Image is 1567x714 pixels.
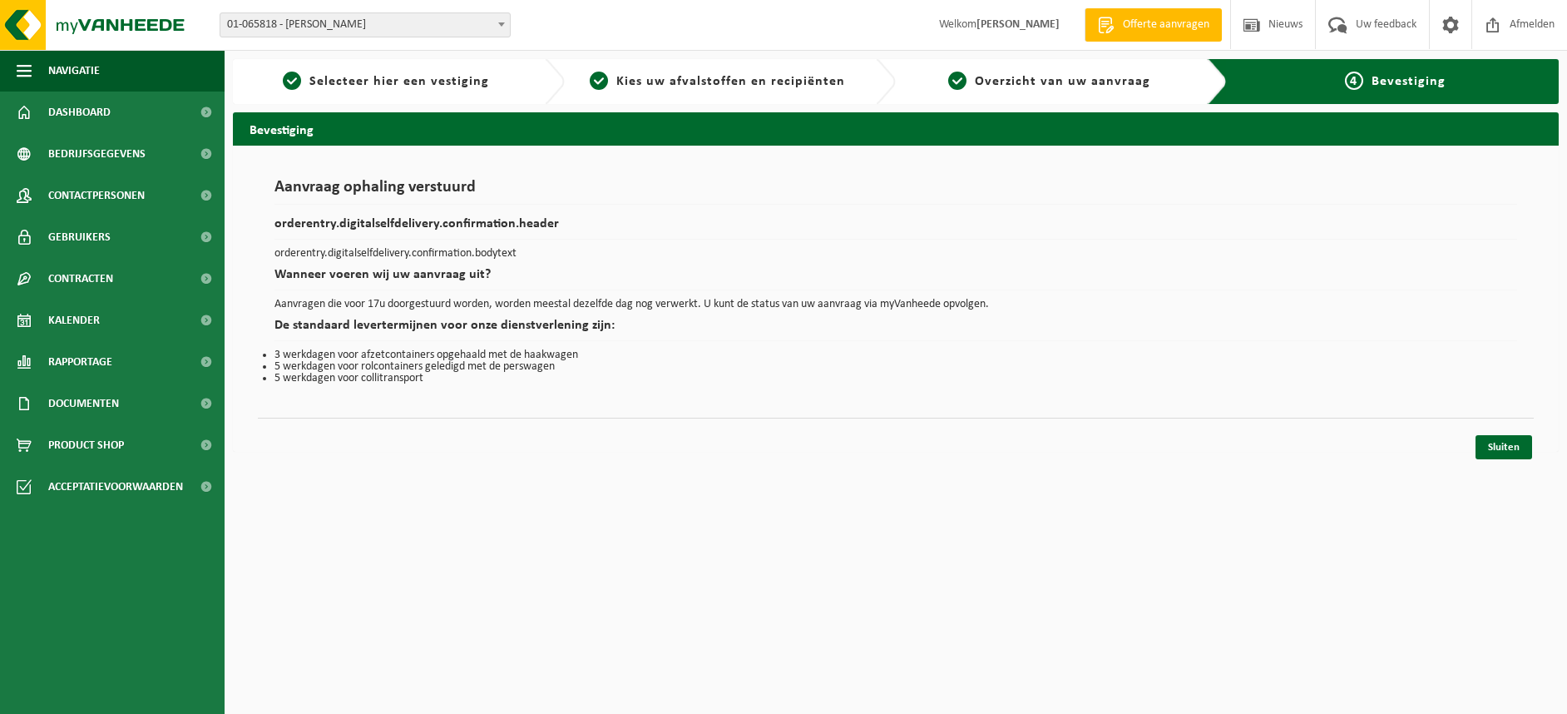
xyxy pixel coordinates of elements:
p: Aanvragen die voor 17u doorgestuurd worden, worden meestal dezelfde dag nog verwerkt. U kunt de s... [274,299,1517,310]
a: 2Kies uw afvalstoffen en recipiënten [573,72,863,92]
li: 3 werkdagen voor afzetcontainers opgehaald met de haakwagen [274,350,1517,361]
p: orderentry.digitalselfdelivery.confirmation.bodytext [274,248,1517,260]
h1: Aanvraag ophaling verstuurd [274,179,1517,205]
a: Offerte aanvragen [1085,8,1222,42]
h2: Wanneer voeren wij uw aanvraag uit? [274,268,1517,290]
span: Acceptatievoorwaarden [48,466,183,508]
a: 3Overzicht van uw aanvraag [904,72,1194,92]
span: 2 [590,72,608,90]
span: Dashboard [48,92,111,133]
li: 5 werkdagen voor rolcontainers geledigd met de perswagen [274,361,1517,373]
span: Kies uw afvalstoffen en recipiënten [616,75,845,88]
span: Overzicht van uw aanvraag [975,75,1150,88]
h2: orderentry.digitalselfdelivery.confirmation.header [274,217,1517,240]
span: Product Shop [48,424,124,466]
span: Rapportage [48,341,112,383]
span: Contactpersonen [48,175,145,216]
span: Gebruikers [48,216,111,258]
span: Kalender [48,300,100,341]
h2: Bevestiging [233,112,1559,145]
span: Documenten [48,383,119,424]
h2: De standaard levertermijnen voor onze dienstverlening zijn: [274,319,1517,341]
span: Selecteer hier een vestiging [309,75,489,88]
span: 1 [283,72,301,90]
span: Bevestiging [1372,75,1446,88]
span: Navigatie [48,50,100,92]
li: 5 werkdagen voor collitransport [274,373,1517,384]
span: 01-065818 - VANDEWAETERE KRIS - EERNEGEM [220,13,510,37]
span: Contracten [48,258,113,300]
strong: [PERSON_NAME] [976,18,1060,31]
span: 4 [1345,72,1363,90]
span: 3 [948,72,966,90]
span: Offerte aanvragen [1119,17,1214,33]
span: Bedrijfsgegevens [48,133,146,175]
a: Sluiten [1476,435,1532,459]
span: 01-065818 - VANDEWAETERE KRIS - EERNEGEM [220,12,511,37]
a: 1Selecteer hier een vestiging [241,72,531,92]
